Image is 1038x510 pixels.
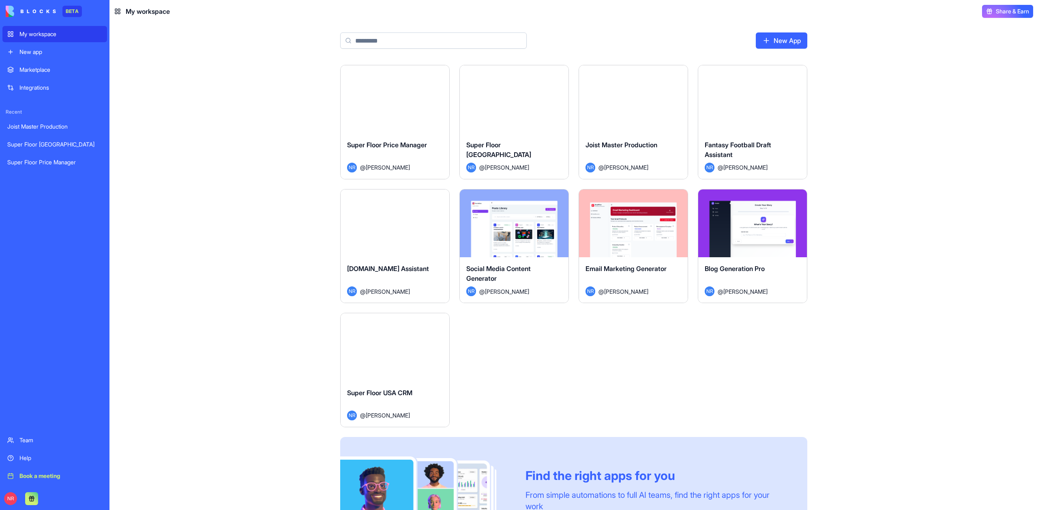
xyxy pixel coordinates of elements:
a: Team [2,432,107,448]
a: Super Floor [GEOGRAPHIC_DATA]NR@[PERSON_NAME] [459,65,569,179]
span: Super Floor Price Manager [347,141,427,149]
span: NR [347,411,357,420]
div: Team [19,436,102,444]
span: Share & Earn [996,7,1029,15]
a: Super Floor [GEOGRAPHIC_DATA] [2,136,107,153]
div: Super Floor [GEOGRAPHIC_DATA] [7,140,102,148]
span: NR [347,286,357,296]
div: Marketplace [19,66,102,74]
div: My workspace [19,30,102,38]
span: NR [466,163,476,172]
span: [PERSON_NAME] [604,163,648,172]
div: BETA [62,6,82,17]
img: logo [6,6,56,17]
span: Recent [2,109,107,115]
span: @ [479,163,485,172]
span: NR [705,286,714,296]
span: @ [360,287,366,296]
div: Find the right apps for you [525,468,788,483]
span: Social Media Content Generator [466,265,531,282]
span: @ [718,287,723,296]
div: Joist Master Production [7,123,102,131]
a: New app [2,44,107,60]
span: Joist Master Production [585,141,657,149]
span: [PERSON_NAME] [723,163,768,172]
a: [DOMAIN_NAME] AssistantNR@[PERSON_NAME] [340,189,450,303]
span: NR [347,163,357,172]
span: @ [598,163,604,172]
a: Help [2,450,107,466]
a: Social Media Content GeneratorNR@[PERSON_NAME] [459,189,569,303]
button: Share & Earn [982,5,1033,18]
span: Email Marketing Generator [585,265,667,273]
a: Super Floor Price ManagerNR@[PERSON_NAME] [340,65,450,179]
span: Super Floor [GEOGRAPHIC_DATA] [466,141,531,159]
span: [PERSON_NAME] [366,163,410,172]
span: [PERSON_NAME] [723,287,768,296]
span: NR [585,163,595,172]
a: Book a meeting [2,468,107,484]
a: Joist Master Production [2,118,107,135]
a: New App [756,32,807,49]
div: Integrations [19,84,102,92]
span: @ [360,163,366,172]
a: Super Floor Price Manager [2,154,107,170]
a: Blog Generation ProNR@[PERSON_NAME] [698,189,807,303]
a: BETA [6,6,82,17]
span: [PERSON_NAME] [604,287,648,296]
span: @ [360,411,366,420]
span: NR [4,492,17,505]
a: Integrations [2,80,107,96]
a: My workspace [2,26,107,42]
span: [DOMAIN_NAME] Assistant [347,265,429,273]
a: Email Marketing GeneratorNR@[PERSON_NAME] [579,189,688,303]
span: @ [479,287,485,296]
span: NR [585,286,595,296]
div: Book a meeting [19,472,102,480]
span: @ [598,287,604,296]
a: Super Floor USA CRMNR@[PERSON_NAME] [340,313,450,427]
a: Joist Master ProductionNR@[PERSON_NAME] [579,65,688,179]
div: Super Floor Price Manager [7,158,102,166]
div: New app [19,48,102,56]
a: Fantasy Football Draft AssistantNR@[PERSON_NAME] [698,65,807,179]
a: Marketplace [2,62,107,78]
div: Help [19,454,102,462]
span: [PERSON_NAME] [485,163,529,172]
span: @ [718,163,723,172]
span: My workspace [126,6,170,16]
span: Fantasy Football Draft Assistant [705,141,771,159]
span: NR [705,163,714,172]
span: NR [466,286,476,296]
span: Super Floor USA CRM [347,389,412,397]
span: [PERSON_NAME] [485,287,529,296]
span: Blog Generation Pro [705,265,765,273]
span: [PERSON_NAME] [366,287,410,296]
span: [PERSON_NAME] [366,411,410,420]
